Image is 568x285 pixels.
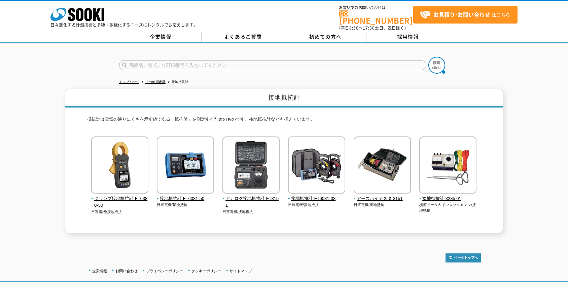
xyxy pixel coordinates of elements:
[354,189,411,202] a: アースハイテスタ 3151
[419,189,477,202] a: 接地抵抗計 3235 01
[354,202,411,208] p: 日置電機/接地抵抗
[222,136,280,195] img: アナログ接地抵抗計 FT3151
[146,269,183,273] a: プライバシーポリシー
[366,32,449,42] a: 採用情報
[363,25,375,31] span: 17:30
[145,80,166,84] a: その他測定器
[91,195,149,209] span: クランプ接地抵抗計 FT6380-50
[91,136,148,195] img: クランプ接地抵抗計 FT6380-50
[119,32,202,42] a: 企業情報
[157,136,214,195] img: 接地抵抗計 FT6031-50
[115,269,138,273] a: お問い合わせ
[91,209,149,215] p: 日置電機/接地抵抗
[157,202,214,208] p: 日置電機/接地抵抗
[419,202,477,213] p: 横河メータ＆インスツルメンツ/接地抵抗
[222,189,280,209] a: アナログ接地抵抗計 FT3151
[339,6,413,10] span: お電話でのお問い合わせは
[91,189,149,209] a: クランプ接地抵抗計 FT6380-50
[119,60,426,70] input: 商品名、型式、NETIS番号を入力してください
[288,189,346,202] a: 接地抵抗計 FT6031-03
[202,32,284,42] a: よくあるご質問
[157,189,214,202] a: 接地抵抗計 FT6031-50
[288,136,345,195] img: 接地抵抗計 FT6031-03
[288,195,346,202] span: 接地抵抗計 FT6031-03
[50,23,198,27] p: 日々進化する計測技術と多種・多様化するニーズにレンタルでお応えします。
[419,136,476,195] img: 接地抵抗計 3235 01
[229,269,252,273] a: サイトマップ
[157,195,214,202] span: 接地抵抗計 FT6031-50
[354,136,411,195] img: アースハイテスタ 3151
[167,79,188,86] li: 接地抵抗計
[419,195,477,202] span: 接地抵抗計 3235 01
[87,116,481,126] p: 抵抗計は電気の通りにくさを示す値である「抵抗値」を測定するためのものです。接地抵抗計なども揃えています。
[288,202,346,208] p: 日置電機/接地抵抗
[339,10,413,24] a: [PHONE_NUMBER]
[309,33,342,40] span: 初めての方へ
[92,269,107,273] a: 企業情報
[65,89,503,108] h1: 接地抵抗計
[119,80,139,84] a: トップページ
[222,209,280,215] p: 日置電機/接地抵抗
[339,25,406,31] span: (平日 ～ 土日、祝日除く)
[420,10,510,20] span: はこちら
[354,195,411,202] span: アースハイテスタ 3151
[446,253,481,262] img: トップページへ
[222,195,280,209] span: アナログ接地抵抗計 FT3151
[284,32,366,42] a: 初めての方へ
[413,6,518,24] a: お見積り･お問い合わせはこちら
[349,25,359,31] span: 8:50
[191,269,221,273] a: クッキーポリシー
[433,10,490,18] strong: お見積り･お問い合わせ
[428,57,445,74] img: btn_search.png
